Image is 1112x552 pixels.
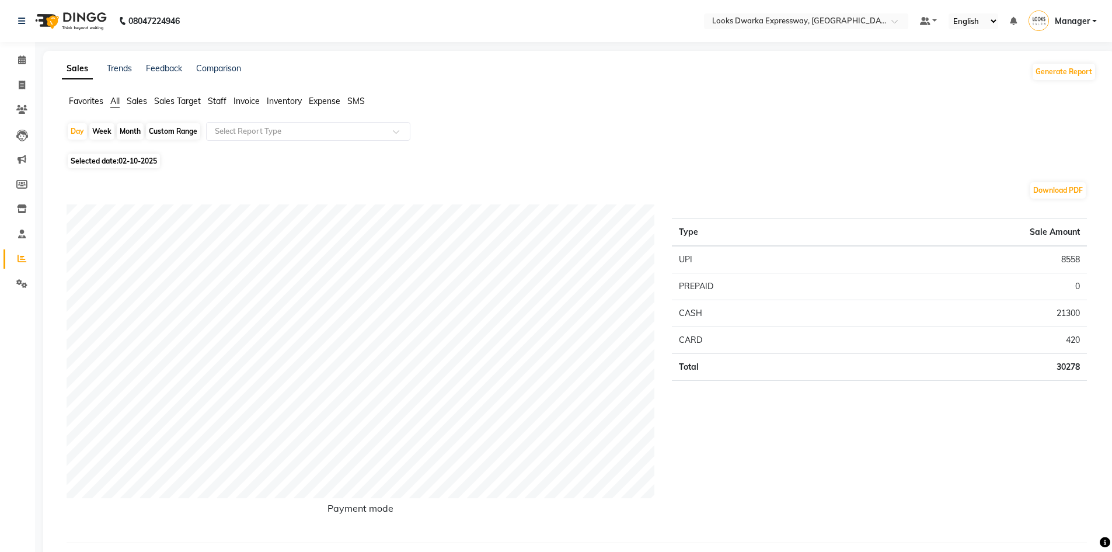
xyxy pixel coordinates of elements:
a: Trends [107,63,132,74]
span: Expense [309,96,340,106]
td: PREPAID [672,273,850,300]
span: All [110,96,120,106]
td: 420 [850,327,1087,354]
b: 08047224946 [128,5,180,37]
span: Selected date: [68,154,160,168]
th: Type [672,219,850,247]
div: Week [89,123,114,140]
td: 0 [850,273,1087,300]
span: Inventory [267,96,302,106]
a: Feedback [146,63,182,74]
div: Custom Range [146,123,200,140]
span: Manager [1055,15,1090,27]
td: Total [672,354,850,381]
span: Sales [127,96,147,106]
a: Comparison [196,63,241,74]
td: 21300 [850,300,1087,327]
td: 8558 [850,246,1087,273]
td: CASH [672,300,850,327]
img: Manager [1029,11,1049,31]
span: Sales Target [154,96,201,106]
span: 02-10-2025 [118,157,157,165]
th: Sale Amount [850,219,1087,247]
span: SMS [347,96,365,106]
button: Generate Report [1033,64,1095,80]
span: Staff [208,96,226,106]
span: Invoice [233,96,260,106]
div: Month [117,123,144,140]
td: CARD [672,327,850,354]
h6: Payment mode [67,503,654,519]
span: Favorites [69,96,103,106]
td: 30278 [850,354,1087,381]
a: Sales [62,58,93,79]
img: logo [30,5,110,37]
div: Day [68,123,87,140]
button: Download PDF [1030,182,1086,199]
td: UPI [672,246,850,273]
